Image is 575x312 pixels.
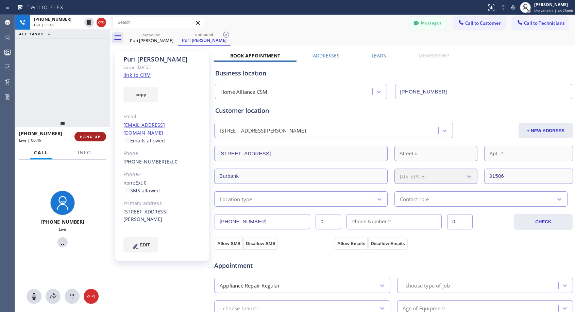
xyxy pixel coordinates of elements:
label: Addresses [313,52,339,59]
label: Book Appointment [230,52,280,59]
button: Open directory [46,289,61,304]
button: Disallow Emails [368,238,408,250]
button: ALL TASKS [15,30,57,38]
div: Primary address [123,200,201,207]
button: HANG UP [74,132,106,141]
input: Address [214,146,388,161]
input: Phone Number 2 [346,214,442,229]
div: Phone2 [123,171,201,178]
span: Info [78,150,91,156]
div: Phone [123,150,201,157]
label: SMS allowed [123,187,160,194]
input: Phone Number [395,84,573,99]
span: Appointment [214,261,333,270]
button: Open dialpad [65,289,80,304]
span: Call to Technicians [524,20,564,26]
input: Ext. 2 [447,214,473,229]
span: Unavailable | 4h 25min [534,8,573,13]
button: Allow SMS [215,238,243,250]
a: [PHONE_NUMBER] [123,158,167,165]
input: Phone Number [215,214,310,229]
input: Street # [394,146,478,161]
button: Call to Technicians [512,17,568,30]
span: Call to Customer [465,20,501,26]
input: SMS allowed [125,188,129,192]
button: Messages [409,17,446,30]
button: Hang up [97,18,106,27]
div: Since: [DATE] [123,63,201,71]
span: [PHONE_NUMBER] [19,130,62,137]
input: Apt. # [484,146,573,161]
label: Emails allowed [123,137,165,144]
button: EDIT [123,237,158,253]
button: Mute [508,3,518,12]
button: Hold Customer [57,237,68,247]
div: outbound [179,32,230,37]
span: [PHONE_NUMBER] [41,219,84,225]
div: Appliance Repair Regular [220,281,280,289]
div: Puri Arceo [179,30,230,45]
div: outbound [126,32,177,37]
button: Call [30,146,52,159]
div: [STREET_ADDRESS][PERSON_NAME] [123,208,201,224]
span: Ext: 0 [135,179,147,186]
div: - choose brand - [220,304,259,312]
span: ALL TASKS [19,32,44,36]
button: Disallow SMS [243,238,278,250]
div: Customer location [215,106,572,115]
button: + NEW ADDRESS [519,123,573,138]
span: [PHONE_NUMBER] [34,16,71,22]
input: ZIP [484,169,573,184]
span: Call [34,150,48,156]
span: EDIT [140,242,150,247]
button: Hang up [84,289,99,304]
div: [PERSON_NAME] [534,2,573,7]
span: Live | 00:49 [19,137,41,143]
div: none [123,179,201,195]
input: Search [113,17,204,28]
div: Puri [PERSON_NAME] [179,37,230,43]
input: Ext. [316,214,341,229]
div: Home Alliance CSM [220,88,267,96]
span: HANG UP [80,134,101,139]
div: [STREET_ADDRESS][PERSON_NAME] [220,127,306,135]
button: Allow Emails [335,238,368,250]
label: Leads [372,52,386,59]
button: Info [74,146,95,159]
div: - choose type of job - [403,281,453,289]
input: City [214,169,388,184]
div: Location type [220,195,252,203]
span: Live | 00:48 [34,22,54,27]
a: link to CRM [123,71,151,78]
button: Call to Customer [453,17,505,30]
div: Business location [215,69,572,78]
div: Email [123,113,201,121]
div: Puri Arceo [126,30,177,46]
span: Ext: 0 [167,158,178,165]
div: Puri [PERSON_NAME] [126,37,177,44]
span: Live [59,226,66,232]
div: Age of Equipment [403,304,445,312]
div: Contact role [400,195,429,203]
button: Hold Customer [84,18,94,27]
label: Membership [419,52,449,59]
a: [EMAIL_ADDRESS][DOMAIN_NAME] [123,122,165,136]
button: Mute [27,289,41,304]
button: copy [123,87,158,102]
button: CHECK [514,214,573,230]
input: Emails allowed [125,138,129,142]
div: Puri [PERSON_NAME] [123,55,201,63]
